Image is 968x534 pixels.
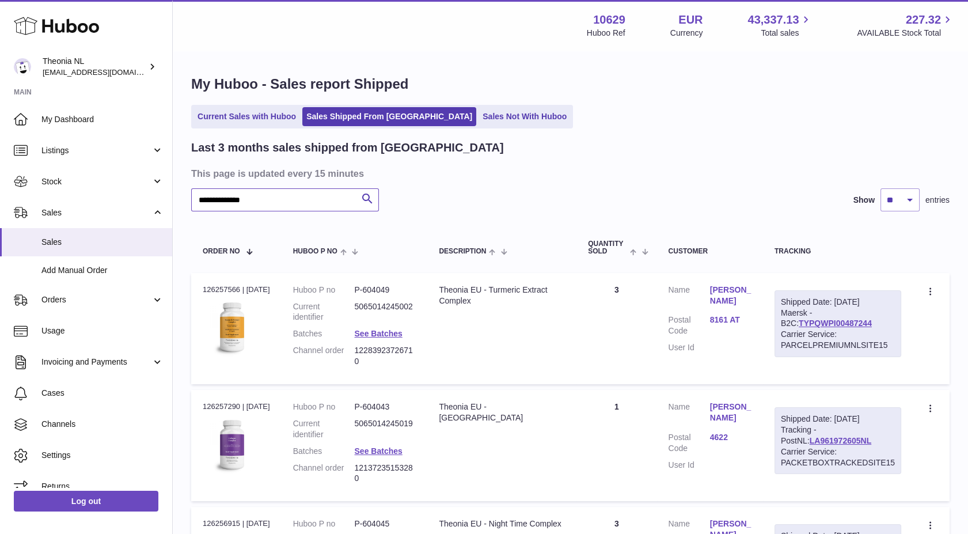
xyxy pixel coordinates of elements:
img: 106291725893031.jpg [203,298,260,356]
img: info@wholesomegoods.eu [14,58,31,75]
a: Log out [14,491,158,512]
dt: Huboo P no [293,402,355,412]
div: Carrier Service: PARCELPREMIUMNLSITE15 [781,329,895,351]
dt: Current identifier [293,418,355,440]
span: [EMAIL_ADDRESS][DOMAIN_NAME] [43,67,169,77]
dt: Current identifier [293,301,355,323]
div: Tracking - PostNL: [775,407,901,474]
span: Sales [41,207,151,218]
a: See Batches [354,446,402,456]
strong: 10629 [593,12,625,28]
span: Total sales [761,28,812,39]
div: Customer [669,248,751,255]
span: Usage [41,325,164,336]
dd: 12283923726710 [354,345,416,367]
span: My Dashboard [41,114,164,125]
dt: Channel order [293,463,355,484]
h2: Last 3 months sales shipped from [GEOGRAPHIC_DATA] [191,140,504,156]
dt: User Id [669,460,710,471]
span: Description [439,248,486,255]
td: 3 [576,273,656,384]
span: Quantity Sold [588,240,627,255]
div: Shipped Date: [DATE] [781,297,895,308]
h1: My Huboo - Sales report Shipped [191,75,950,93]
a: Sales Not With Huboo [479,107,571,126]
dd: 5065014245002 [354,301,416,323]
dt: User Id [669,342,710,353]
dd: P-604043 [354,402,416,412]
a: 8161 AT [710,315,751,325]
div: Theonia EU - Turmeric Extract Complex [439,285,565,306]
dd: P-604049 [354,285,416,296]
span: Channels [41,419,164,430]
h3: This page is updated every 15 minutes [191,167,947,180]
dt: Name [669,285,710,309]
dt: Postal Code [669,315,710,336]
div: Theonia EU - Night Time Complex [439,518,565,529]
span: Add Manual Order [41,265,164,276]
dd: 5065014245019 [354,418,416,440]
dt: Huboo P no [293,285,355,296]
a: TYPQWPI00487244 [799,319,872,328]
dd: P-604045 [354,518,416,529]
a: Current Sales with Huboo [193,107,300,126]
dt: Huboo P no [293,518,355,529]
span: Returns [41,481,164,492]
a: 227.32 AVAILABLE Stock Total [857,12,954,39]
div: Tracking [775,248,901,255]
td: 1 [576,390,656,501]
span: Huboo P no [293,248,337,255]
div: Theonia EU - [GEOGRAPHIC_DATA] [439,402,565,423]
span: 227.32 [906,12,941,28]
a: Sales Shipped From [GEOGRAPHIC_DATA] [302,107,476,126]
dt: Channel order [293,345,355,367]
span: Invoicing and Payments [41,357,151,368]
a: [PERSON_NAME] [710,402,751,423]
span: Settings [41,450,164,461]
div: Carrier Service: PACKETBOXTRACKEDSITE15 [781,446,895,468]
span: 43,337.13 [747,12,799,28]
a: 43,337.13 Total sales [747,12,812,39]
div: Shipped Date: [DATE] [781,414,895,425]
span: AVAILABLE Stock Total [857,28,954,39]
dt: Batches [293,446,355,457]
a: See Batches [354,329,402,338]
div: 126256915 | [DATE] [203,518,270,529]
a: LA961972605NL [810,436,871,445]
div: 126257290 | [DATE] [203,402,270,412]
div: Huboo Ref [587,28,625,39]
img: 106291725893172.jpg [203,416,260,474]
a: [PERSON_NAME] [710,285,751,306]
div: Maersk - B2C: [775,290,901,357]
dd: 12137235153280 [354,463,416,484]
a: 4622 [710,432,751,443]
span: entries [925,195,950,206]
strong: EUR [678,12,703,28]
span: Orders [41,294,151,305]
dt: Name [669,402,710,426]
span: Stock [41,176,151,187]
span: Listings [41,145,151,156]
span: Cases [41,388,164,399]
div: Currency [670,28,703,39]
div: 126257566 | [DATE] [203,285,270,295]
span: Sales [41,237,164,248]
div: Theonia NL [43,56,146,78]
dt: Batches [293,328,355,339]
label: Show [853,195,875,206]
span: Order No [203,248,240,255]
dt: Postal Code [669,432,710,454]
